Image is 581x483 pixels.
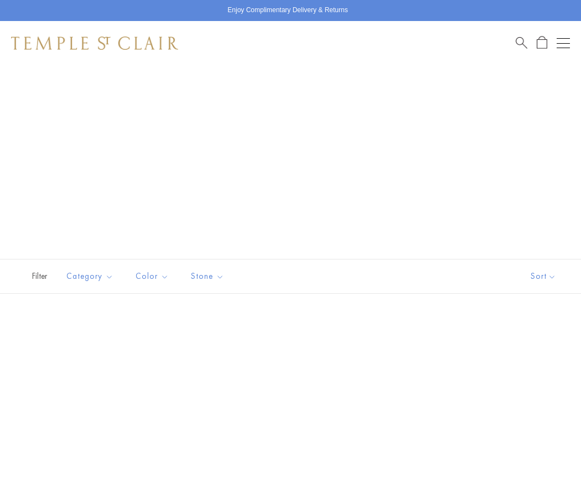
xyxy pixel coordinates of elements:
[183,264,232,289] button: Stone
[58,264,122,289] button: Category
[127,264,177,289] button: Color
[516,36,527,50] a: Search
[506,259,581,293] button: Show sort by
[130,269,177,283] span: Color
[537,36,547,50] a: Open Shopping Bag
[557,37,570,50] button: Open navigation
[11,37,178,50] img: Temple St. Clair
[227,5,347,16] p: Enjoy Complimentary Delivery & Returns
[61,269,122,283] span: Category
[185,269,232,283] span: Stone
